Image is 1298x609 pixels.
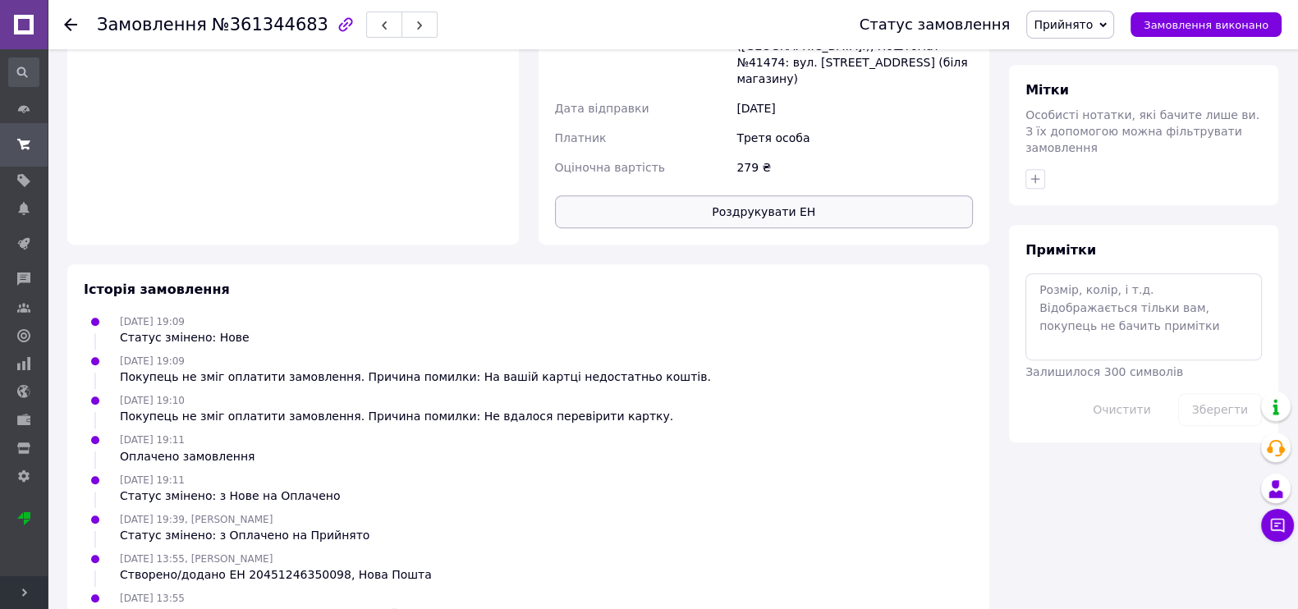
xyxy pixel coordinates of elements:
button: Замовлення виконано [1131,12,1282,37]
div: Третя особа [733,123,976,153]
div: 279 ₴ [733,153,976,182]
div: Створено/додано ЕН 20451246350098, Нова Пошта [120,566,432,583]
span: [DATE] 19:39, [PERSON_NAME] [120,514,273,525]
div: Статус змінено: з Нове на Оплачено [120,488,340,504]
div: Статус змінено: з Оплачено на Прийнято [120,527,369,543]
span: Особисті нотатки, які бачите лише ви. З їх допомогою можна фільтрувати замовлення [1025,108,1259,154]
span: Оціночна вартість [555,161,665,174]
div: Покупець не зміг оплатити замовлення. Причина помилки: На вашій картці недостатньо коштів. [120,369,711,385]
button: Чат з покупцем [1261,509,1294,542]
span: [DATE] 19:10 [120,395,185,406]
span: Платник [555,131,607,144]
span: Замовлення виконано [1144,19,1268,31]
div: Оплачено замовлення [120,448,255,465]
div: Статус замовлення [860,16,1011,33]
span: №361344683 [212,15,328,34]
div: м. [GEOGRAPHIC_DATA] ([GEOGRAPHIC_DATA].), Поштомат №41474: вул. [STREET_ADDRESS] (біля магазину) [733,15,976,94]
span: Прийнято [1034,18,1093,31]
span: Дата відправки [555,102,649,115]
div: Статус змінено: Нове [120,329,250,346]
span: Мітки [1025,82,1069,98]
button: Роздрукувати ЕН [555,195,974,228]
span: [DATE] 19:09 [120,316,185,327]
span: Залишилося 300 символів [1025,365,1183,378]
span: [DATE] 19:09 [120,355,185,367]
span: [DATE] 13:55, [PERSON_NAME] [120,553,273,565]
span: [DATE] 19:11 [120,474,185,486]
span: Примітки [1025,242,1096,258]
div: Покупець не зміг оплатити замовлення. Причина помилки: Не вдалося перевірити картку. [120,408,673,424]
span: Замовлення [97,15,207,34]
span: Історія замовлення [84,282,230,297]
span: [DATE] 19:11 [120,434,185,446]
span: [DATE] 13:55 [120,593,185,604]
div: [DATE] [733,94,976,123]
div: Повернутися назад [64,16,77,33]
